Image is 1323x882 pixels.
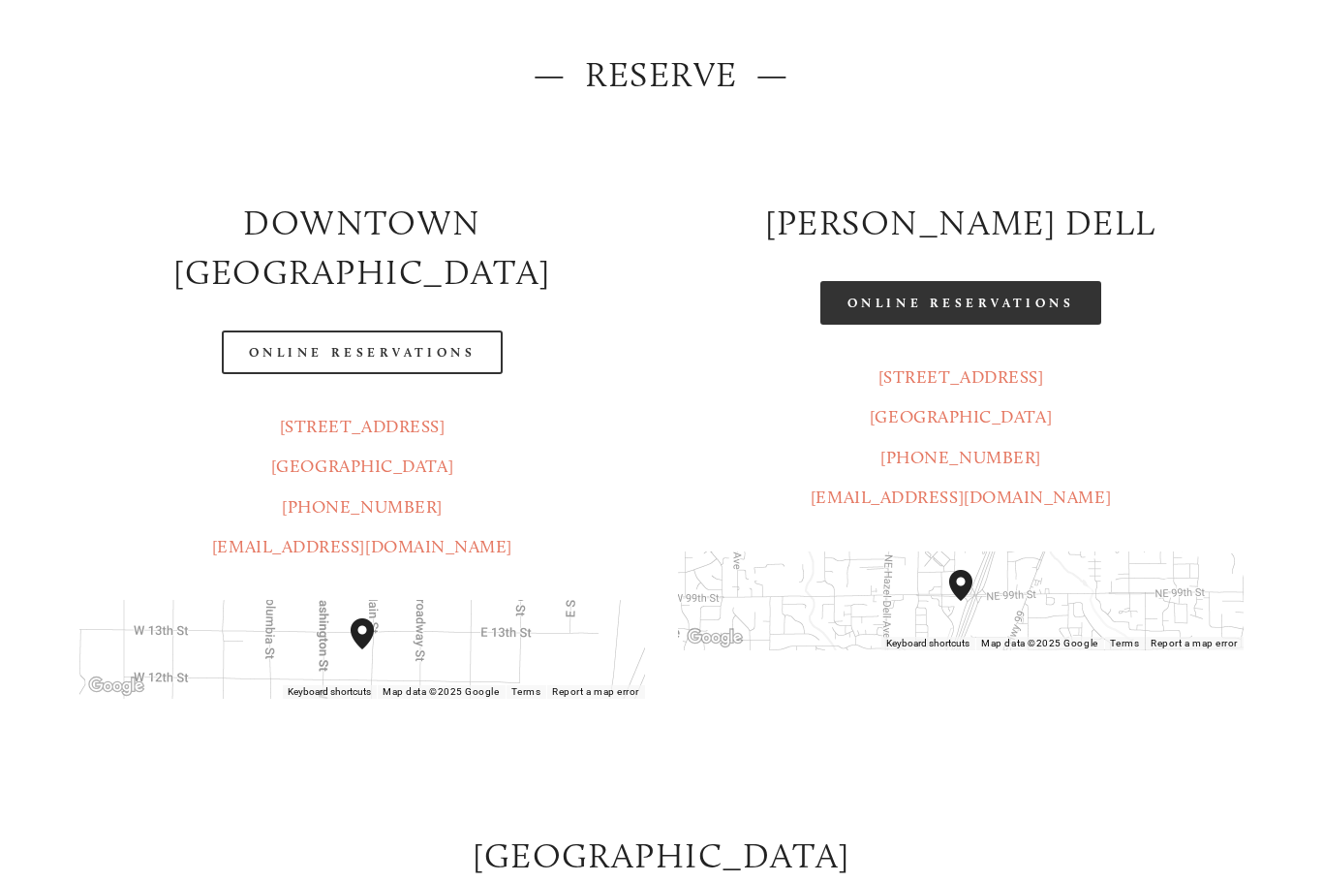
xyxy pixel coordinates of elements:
[552,686,639,697] a: Report a map error
[84,674,148,699] a: Open this area in Google Maps (opens a new window)
[683,625,747,650] img: Google
[1151,638,1238,648] a: Report a map error
[79,199,645,298] h2: Downtown [GEOGRAPHIC_DATA]
[811,487,1111,508] a: [EMAIL_ADDRESS][DOMAIN_NAME]
[870,406,1052,427] a: [GEOGRAPHIC_DATA]
[886,637,969,650] button: Keyboard shortcuts
[212,536,512,557] a: [EMAIL_ADDRESS][DOMAIN_NAME]
[222,331,503,374] a: Online Reservations
[981,638,1097,648] span: Map data ©2025 Google
[84,674,148,699] img: Google
[271,456,453,477] a: [GEOGRAPHIC_DATA]
[383,686,499,697] span: Map data ©2025 Google
[678,199,1244,248] h2: [PERSON_NAME] DELL
[351,618,397,680] div: Amaro's Table 1220 Main Street vancouver, United States
[282,496,443,518] a: [PHONE_NUMBER]
[878,366,1044,388] a: [STREET_ADDRESS]
[880,447,1041,468] a: [PHONE_NUMBER]
[683,625,747,650] a: Open this area in Google Maps (opens a new window)
[79,832,1244,881] h2: [GEOGRAPHIC_DATA]
[1110,638,1140,648] a: Terms
[949,570,996,632] div: Amaro's Table 816 Northeast 98th Circle Vancouver, WA, 98665, United States
[820,281,1101,325] a: Online Reservations
[280,416,446,437] a: [STREET_ADDRESS]
[511,686,541,697] a: Terms
[288,685,371,699] button: Keyboard shortcuts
